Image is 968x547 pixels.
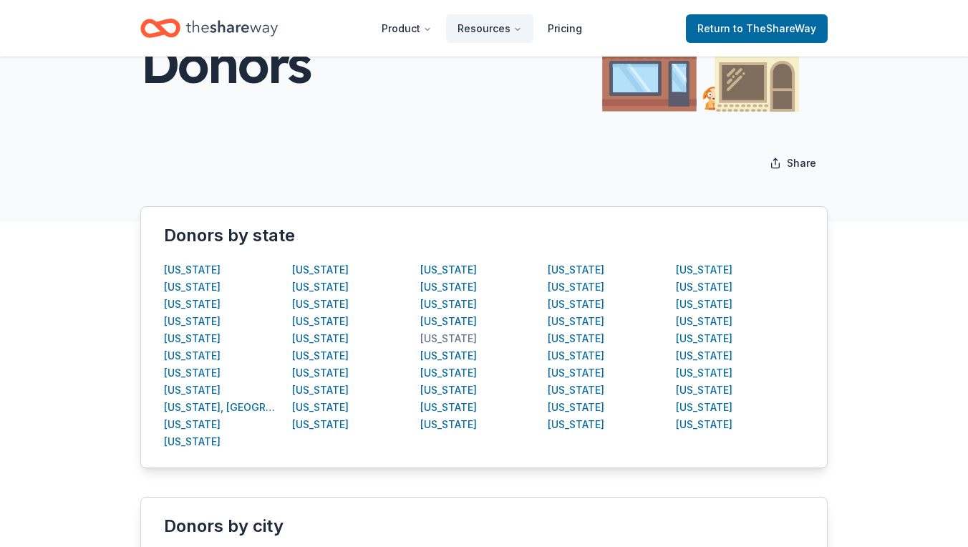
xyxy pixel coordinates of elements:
button: [US_STATE] [420,347,477,364]
span: Return [697,20,816,37]
a: Home [140,11,278,45]
button: [US_STATE] [676,416,732,433]
button: [US_STATE] [548,382,604,399]
button: [US_STATE] [676,364,732,382]
button: [US_STATE] [420,364,477,382]
button: [US_STATE] [676,347,732,364]
button: [US_STATE] [164,330,221,347]
button: [US_STATE] [292,330,349,347]
button: [US_STATE] [292,416,349,433]
button: [US_STATE] [164,382,221,399]
button: [US_STATE] [420,313,477,330]
button: [US_STATE] [676,279,732,296]
button: [US_STATE] [292,313,349,330]
button: [US_STATE] [292,347,349,364]
button: [US_STATE] [548,296,604,313]
nav: Main [370,11,594,45]
button: [US_STATE] [676,313,732,330]
button: [US_STATE] [292,364,349,382]
button: [US_STATE] [420,296,477,313]
button: [US_STATE] [420,399,477,416]
button: [US_STATE] [548,364,604,382]
button: [US_STATE] [676,330,732,347]
button: [US_STATE] [164,261,221,279]
button: [US_STATE] [292,296,349,313]
div: Donors by city [164,515,804,538]
div: [US_STATE] [292,279,349,296]
button: [US_STATE] [164,416,221,433]
span: Share [787,155,816,172]
button: Share [758,149,828,178]
div: [US_STATE] [548,261,604,279]
button: [US_STATE], [GEOGRAPHIC_DATA] [164,399,279,416]
button: [US_STATE] [292,261,349,279]
button: [US_STATE] [164,364,221,382]
div: [US_STATE] [164,296,221,313]
div: Donors by state [164,224,804,247]
div: [US_STATE] [420,416,477,433]
div: [US_STATE] [548,416,604,433]
button: [US_STATE] [676,261,732,279]
button: [US_STATE] [292,399,349,416]
button: [US_STATE] [164,313,221,330]
button: [US_STATE] [164,279,221,296]
button: [US_STATE] [420,261,477,279]
button: [US_STATE] [420,382,477,399]
a: Returnto TheShareWay [686,14,828,43]
button: [US_STATE] [420,330,477,347]
button: [US_STATE] [164,433,221,450]
button: [US_STATE] [548,330,604,347]
button: Product [370,14,443,43]
button: [US_STATE] [548,313,604,330]
button: [US_STATE] [676,399,732,416]
button: [US_STATE] [164,347,221,364]
button: [US_STATE] [676,382,732,399]
a: Pricing [536,14,594,43]
button: [US_STATE] [292,382,349,399]
button: [US_STATE] [548,399,604,416]
button: [US_STATE] [676,296,732,313]
span: to TheShareWay [733,22,816,34]
button: [US_STATE] [548,279,604,296]
button: [US_STATE] [548,347,604,364]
